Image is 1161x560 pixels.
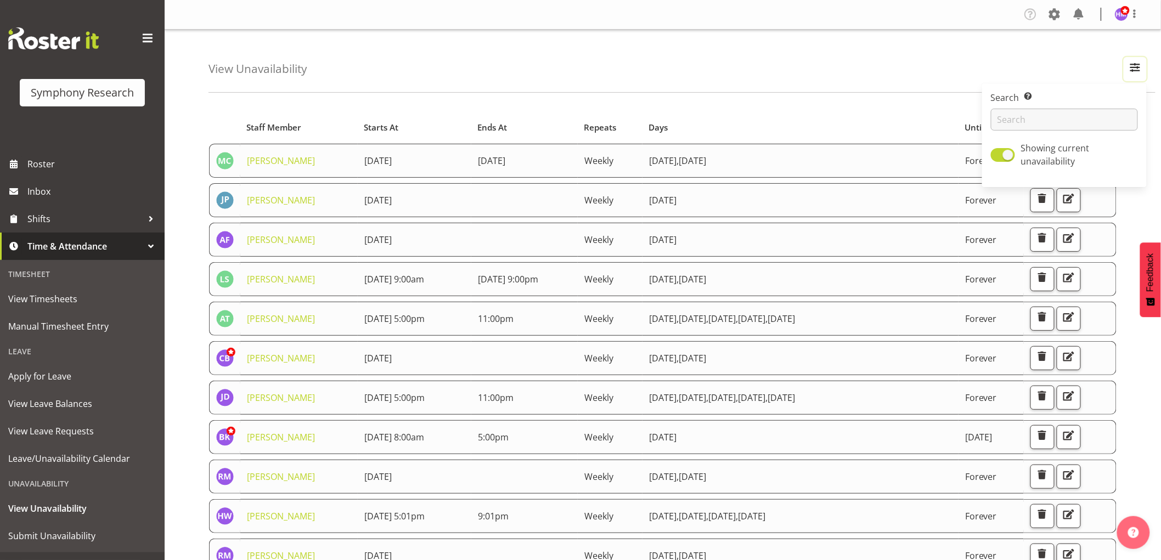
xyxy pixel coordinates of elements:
[649,273,679,285] span: [DATE]
[364,392,425,404] span: [DATE] 5:00pm
[246,121,301,134] span: Staff Member
[677,352,679,364] span: ,
[1030,267,1055,291] button: Delete Unavailability
[677,273,679,285] span: ,
[1057,504,1081,528] button: Edit Unavailability
[1030,425,1055,449] button: Delete Unavailability
[708,313,738,325] span: [DATE]
[8,528,156,544] span: Submit Unavailability
[649,234,677,246] span: [DATE]
[965,273,997,285] span: Forever
[3,445,162,472] a: Leave/Unavailability Calendar
[364,471,392,483] span: [DATE]
[1057,465,1081,489] button: Edit Unavailability
[1057,307,1081,331] button: Edit Unavailability
[216,468,234,485] img: robert-meier1929.jpg
[584,273,613,285] span: Weekly
[247,352,315,364] a: [PERSON_NAME]
[738,510,765,522] span: [DATE]
[216,349,234,367] img: carol-berryman1263.jpg
[1030,386,1055,410] button: Delete Unavailability
[679,273,706,285] span: [DATE]
[27,211,143,227] span: Shifts
[1030,465,1055,489] button: Delete Unavailability
[736,510,738,522] span: ,
[8,423,156,439] span: View Leave Requests
[584,510,613,522] span: Weekly
[649,194,677,206] span: [DATE]
[3,263,162,285] div: Timesheet
[765,392,768,404] span: ,
[965,431,993,443] span: [DATE]
[965,234,997,246] span: Forever
[965,194,997,206] span: Forever
[247,234,315,246] a: [PERSON_NAME]
[706,392,708,404] span: ,
[649,471,679,483] span: [DATE]
[3,285,162,313] a: View Timesheets
[364,155,392,167] span: [DATE]
[3,363,162,390] a: Apply for Leave
[247,510,315,522] a: [PERSON_NAME]
[364,313,425,325] span: [DATE] 5:00pm
[584,234,613,246] span: Weekly
[216,310,234,327] img: angela-tunnicliffe1838.jpg
[477,121,507,134] span: Ends At
[679,510,708,522] span: [DATE]
[247,273,315,285] a: [PERSON_NAME]
[1057,346,1081,370] button: Edit Unavailability
[1030,346,1055,370] button: Delete Unavailability
[247,431,315,443] a: [PERSON_NAME]
[478,313,514,325] span: 11:00pm
[1124,57,1147,81] button: Filter Employees
[738,392,768,404] span: [DATE]
[216,389,234,406] img: jennifer-donovan1879.jpg
[364,510,425,522] span: [DATE] 5:01pm
[364,431,424,443] span: [DATE] 8:00am
[765,313,768,325] span: ,
[3,472,162,495] div: Unavailability
[3,313,162,340] a: Manual Timesheet Entry
[1021,142,1090,167] span: Showing current unavailability
[677,510,679,522] span: ,
[216,428,234,446] img: bhavik-kanna1260.jpg
[584,392,613,404] span: Weekly
[247,194,315,206] a: [PERSON_NAME]
[584,155,613,167] span: Weekly
[27,238,143,254] span: Time & Attendance
[216,507,234,525] img: helen-wilson1874.jpg
[649,392,679,404] span: [DATE]
[584,352,613,364] span: Weekly
[708,510,738,522] span: [DATE]
[706,510,708,522] span: ,
[247,471,315,483] a: [PERSON_NAME]
[679,471,706,483] span: [DATE]
[3,417,162,445] a: View Leave Requests
[1057,386,1081,410] button: Edit Unavailability
[649,313,679,325] span: [DATE]
[965,392,997,404] span: Forever
[247,392,315,404] a: [PERSON_NAME]
[679,155,706,167] span: [DATE]
[3,495,162,522] a: View Unavailability
[364,352,392,364] span: [DATE]
[736,392,738,404] span: ,
[8,318,156,335] span: Manual Timesheet Entry
[8,368,156,384] span: Apply for Leave
[478,510,509,522] span: 9:01pm
[1146,253,1156,292] span: Feedback
[1030,228,1055,252] button: Delete Unavailability
[216,231,234,248] img: ailine-faukafa1966.jpg
[478,392,514,404] span: 11:00pm
[1115,8,1128,21] img: hitesh-makan1261.jpg
[965,155,997,167] span: Forever
[649,510,679,522] span: [DATE]
[1057,228,1081,252] button: Edit Unavailability
[584,313,613,325] span: Weekly
[677,313,679,325] span: ,
[1030,307,1055,331] button: Delete Unavailability
[584,431,613,443] span: Weekly
[478,273,538,285] span: [DATE] 9:00pm
[216,152,234,169] img: matthew-coleman1906.jpg
[649,431,677,443] span: [DATE]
